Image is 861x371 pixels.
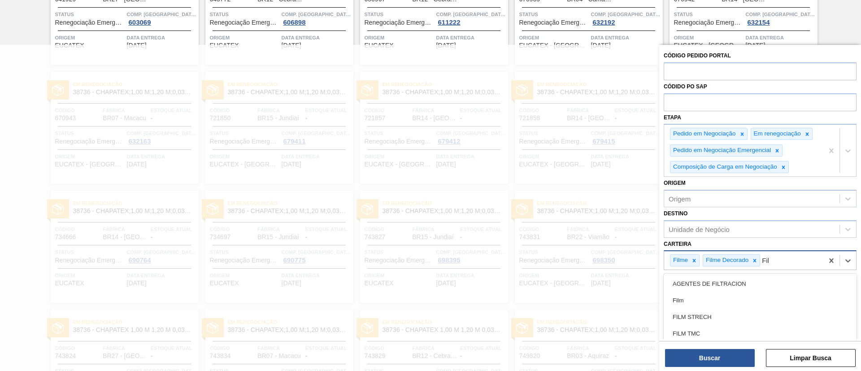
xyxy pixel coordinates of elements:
span: Data entrega [591,33,661,42]
div: 603069 [127,19,153,26]
span: Status [210,10,279,19]
span: Renegociação Emergencial de Pedido [365,19,434,26]
div: 611222 [436,19,462,26]
div: 632154 [746,19,772,26]
a: Comp. [GEOGRAPHIC_DATA]632192 [591,10,661,26]
label: Código Pedido Portal [664,52,731,59]
span: Comp. Carga [127,10,196,19]
span: Origem [365,33,434,42]
span: EUCATEX - BOTUCATU [674,42,744,49]
span: Status [519,10,589,19]
span: Data entrega [282,33,351,42]
span: Origem [210,33,279,42]
a: Comp. [GEOGRAPHIC_DATA]606898 [282,10,351,26]
span: Status [365,10,434,19]
span: 22/09/2021 [127,42,147,49]
span: EUCATEX - BOTUCATU [519,42,589,49]
label: Carteira [664,241,691,247]
span: Renegociação Emergencial de Pedido [519,19,589,26]
span: Renegociação Emergencial de Pedido [674,19,744,26]
span: EUCATEX [210,42,239,49]
div: AGENTES DE FILTRACION [664,275,857,292]
span: Renegociação Emergencial de Pedido [210,19,279,26]
span: 28/09/2021 [436,42,456,49]
label: Material [664,273,691,279]
div: Composição de Carga em Negociação [670,161,778,173]
div: Film [664,292,857,309]
span: Data entrega [436,33,506,42]
span: 09/10/2021 [746,42,765,49]
div: Origem [669,195,691,202]
span: Origem [55,33,125,42]
a: Comp. [GEOGRAPHIC_DATA]611222 [436,10,506,26]
div: Filme Decorado [703,255,750,266]
div: 606898 [282,19,308,26]
div: 632192 [591,19,617,26]
div: Pedido em Negociação [670,128,737,140]
a: Comp. [GEOGRAPHIC_DATA]603069 [127,10,196,26]
label: Origem [664,180,686,186]
span: Status [55,10,125,19]
div: FILM STRECH [664,309,857,325]
a: Comp. [GEOGRAPHIC_DATA]632154 [746,10,815,26]
span: 23/09/2021 [282,42,301,49]
span: Comp. Carga [436,10,506,19]
span: EUCATEX [365,42,394,49]
span: Status [674,10,744,19]
span: Data entrega [127,33,196,42]
label: Destino [664,210,687,217]
span: Renegociação Emergencial de Pedido [55,19,125,26]
span: EUCATEX [55,42,84,49]
span: Comp. Carga [746,10,815,19]
div: Filme [670,255,689,266]
span: Origem [519,33,589,42]
span: 09/10/2021 [591,42,611,49]
span: Data entrega [746,33,815,42]
label: Etapa [664,114,681,121]
div: Unidade de Negócio [669,225,730,233]
div: FILM TMC [664,325,857,342]
span: Comp. Carga [591,10,661,19]
div: Em renegociação [751,128,802,140]
label: Códido PO SAP [664,83,707,90]
span: Comp. Carga [282,10,351,19]
div: Pedido em Negociação Emergencial [670,145,772,156]
span: Origem [674,33,744,42]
